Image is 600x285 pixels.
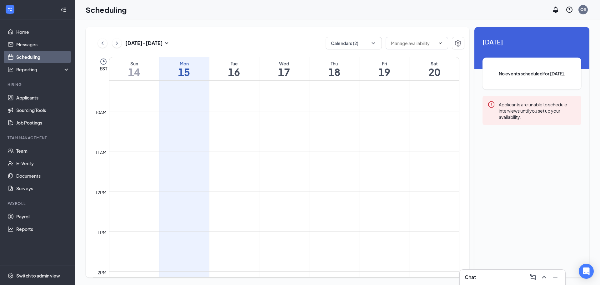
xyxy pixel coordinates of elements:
button: ChevronRight [112,38,122,48]
svg: WorkstreamLogo [7,6,13,13]
div: Payroll [7,201,68,206]
svg: ChevronDown [370,40,377,46]
a: Payroll [16,210,70,223]
a: Scheduling [16,51,70,63]
button: Calendars (2)ChevronDown [326,37,382,49]
button: ComposeMessage [528,272,538,282]
button: Minimize [550,272,560,282]
h3: Chat [465,274,476,281]
h1: Scheduling [86,4,127,15]
button: ChevronUp [539,272,549,282]
a: September 20, 2025 [409,57,459,80]
button: Settings [452,37,464,49]
a: Messages [16,38,70,51]
a: September 16, 2025 [209,57,259,80]
svg: ChevronUp [540,273,548,281]
a: Job Postings [16,116,70,129]
svg: ChevronLeft [99,39,106,47]
div: Mon [159,60,209,67]
div: Reporting [16,66,70,73]
svg: ChevronDown [438,41,443,46]
div: Applicants are unable to schedule interviews until you set up your availability. [499,101,576,120]
a: September 18, 2025 [309,57,359,80]
svg: SmallChevronDown [163,39,170,47]
a: E-Verify [16,157,70,170]
h1: 20 [409,67,459,77]
a: September 15, 2025 [159,57,209,80]
svg: ChevronRight [114,39,120,47]
span: EST [100,65,107,72]
div: Switch to admin view [16,272,60,279]
div: Sun [109,60,159,67]
svg: QuestionInfo [566,6,573,13]
svg: ComposeMessage [529,273,537,281]
div: Wed [259,60,309,67]
div: Sat [409,60,459,67]
a: September 14, 2025 [109,57,159,80]
a: September 17, 2025 [259,57,309,80]
svg: Error [487,101,495,108]
h1: 15 [159,67,209,77]
h1: 14 [109,67,159,77]
button: ChevronLeft [98,38,107,48]
div: 11am [94,149,108,156]
div: Open Intercom Messenger [579,264,594,279]
div: Tue [209,60,259,67]
svg: Notifications [552,6,559,13]
a: Sourcing Tools [16,104,70,116]
svg: Settings [454,39,462,47]
a: Team [16,145,70,157]
div: Fri [359,60,409,67]
svg: Settings [7,272,14,279]
svg: Clock [100,58,107,65]
h3: [DATE] - [DATE] [125,40,163,47]
div: OB [580,7,586,12]
a: Surveys [16,182,70,195]
h1: 19 [359,67,409,77]
div: 10am [94,109,108,116]
svg: Minimize [552,273,559,281]
a: Home [16,26,70,38]
div: Hiring [7,82,68,87]
a: September 19, 2025 [359,57,409,80]
svg: Collapse [60,7,67,13]
span: [DATE] [482,37,581,47]
svg: Analysis [7,66,14,73]
div: Thu [309,60,359,67]
a: Reports [16,223,70,235]
h1: 16 [209,67,259,77]
div: 2pm [96,269,108,276]
div: 1pm [96,229,108,236]
h1: 18 [309,67,359,77]
div: 12pm [94,189,108,196]
a: Documents [16,170,70,182]
div: Team Management [7,135,68,140]
a: Applicants [16,91,70,104]
h1: 17 [259,67,309,77]
span: No events scheduled for [DATE]. [495,70,569,77]
input: Manage availability [391,40,435,47]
